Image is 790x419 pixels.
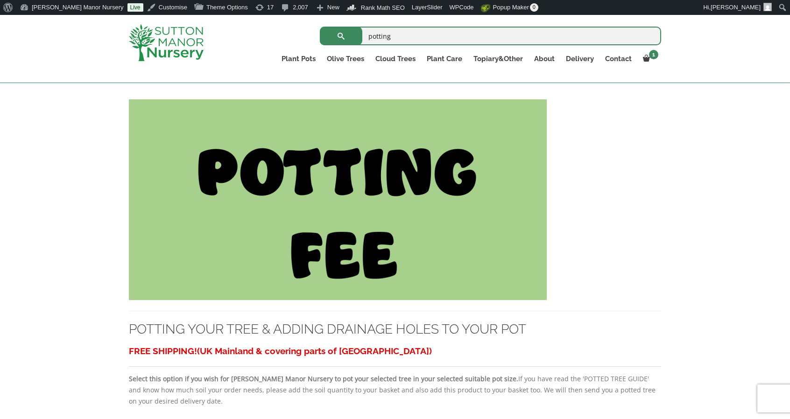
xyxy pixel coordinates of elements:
div: If you have read the 'POTTED TREE GUIDE' and know how much soil your order needs, please add the ... [129,342,661,407]
h3: FREE SHIPPING! [129,342,661,360]
a: Topiary&Other [468,52,529,65]
a: POTTING YOUR TREE & ADDING DRAINAGE HOLES TO YOUR POT [129,321,526,337]
a: Live [127,3,143,12]
a: Olive Trees [321,52,370,65]
input: Search... [320,27,661,45]
img: logo [129,24,204,61]
a: Delivery [560,52,600,65]
a: Cloud Trees [370,52,421,65]
a: Contact [600,52,637,65]
a: 1 [637,52,661,65]
span: 1 [649,50,658,59]
span: Rank Math SEO [361,4,405,11]
a: About [529,52,560,65]
span: (UK Mainland & covering parts of [GEOGRAPHIC_DATA]) [197,346,432,356]
a: Plant Pots [276,52,321,65]
span: [PERSON_NAME] [711,4,761,11]
a: POTTING YOUR TREE & ADDING DRAINAGE HOLES TO YOUR POT [129,195,547,203]
strong: Select this option if you wish for [PERSON_NAME] Manor Nursery to pot your selected tree in your ... [129,374,518,383]
img: POTTING YOUR TREE & ADDING DRAINAGE HOLES TO YOUR POT - THE POTTING [129,99,547,300]
span: 0 [530,3,538,12]
a: Plant Care [421,52,468,65]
